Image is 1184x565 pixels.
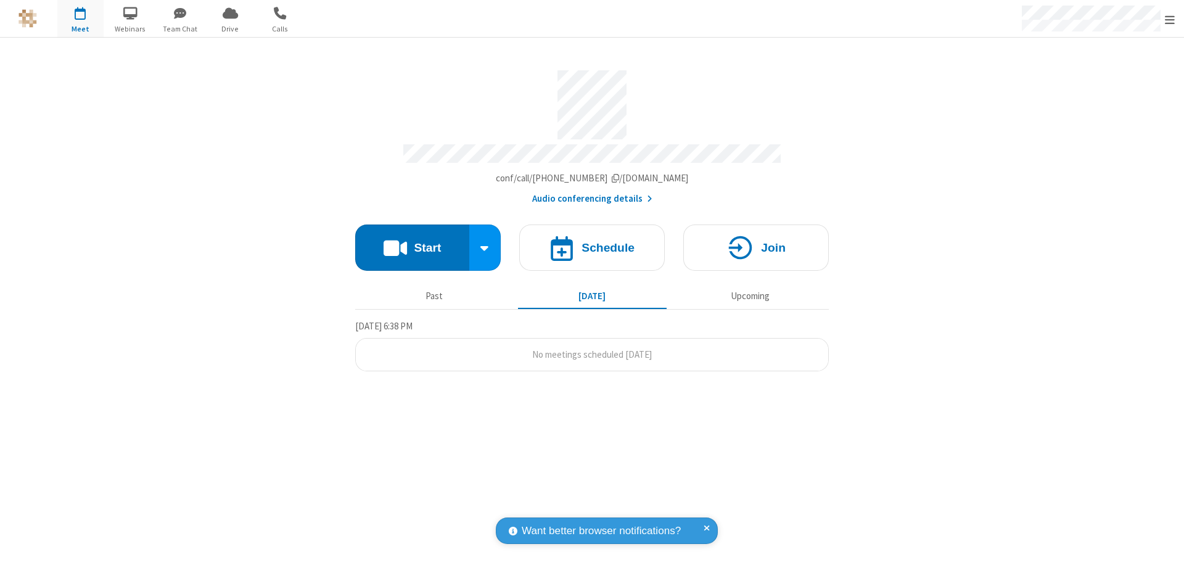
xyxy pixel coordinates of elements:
[360,284,509,308] button: Past
[18,9,37,28] img: QA Selenium DO NOT DELETE OR CHANGE
[257,23,303,35] span: Calls
[532,348,652,360] span: No meetings scheduled [DATE]
[519,225,665,271] button: Schedule
[355,319,829,372] section: Today's Meetings
[676,284,824,308] button: Upcoming
[522,523,681,539] span: Want better browser notifications?
[532,192,652,206] button: Audio conferencing details
[414,242,441,254] h4: Start
[355,320,413,332] span: [DATE] 6:38 PM
[355,225,469,271] button: Start
[496,171,689,186] button: Copy my meeting room linkCopy my meeting room link
[469,225,501,271] div: Start conference options
[683,225,829,271] button: Join
[157,23,203,35] span: Team Chat
[107,23,154,35] span: Webinars
[207,23,253,35] span: Drive
[518,284,667,308] button: [DATE]
[57,23,104,35] span: Meet
[355,61,829,206] section: Account details
[496,172,689,184] span: Copy my meeting room link
[761,242,786,254] h4: Join
[582,242,635,254] h4: Schedule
